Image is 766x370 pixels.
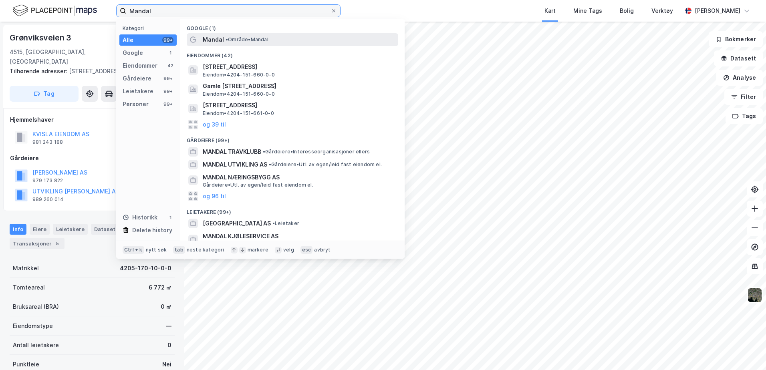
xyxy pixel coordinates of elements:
div: Eiendomstype [13,321,53,331]
div: [PERSON_NAME] [695,6,740,16]
div: nytt søk [146,247,167,253]
div: Verktøy [651,6,673,16]
div: neste kategori [187,247,224,253]
div: Transaksjoner [10,238,65,249]
div: Eiere [30,224,50,234]
div: 979 173 822 [32,177,63,184]
span: Eiendom • 4204-151-661-0-0 [203,110,274,117]
div: markere [248,247,268,253]
div: 4205-170-10-0-0 [120,263,171,273]
div: 99+ [162,88,173,95]
div: Kart [544,6,556,16]
div: Grønviksveien 3 [10,31,73,44]
div: Antall leietakere [13,340,59,350]
div: Eiendommer (42) [180,46,405,60]
div: Info [10,224,26,234]
div: 989 260 014 [32,196,64,203]
div: 42 [167,62,173,69]
div: Bruksareal (BRA) [13,302,59,312]
span: Leietaker [272,220,299,227]
div: Kontrollprogram for chat [726,332,766,370]
span: MANDAL UTVIKLING AS [203,160,267,169]
span: • [226,36,228,42]
span: Område • Mandal [226,36,268,43]
button: og 96 til [203,191,226,201]
div: Gårdeiere [10,153,174,163]
div: Leietakere [53,224,88,234]
span: [STREET_ADDRESS] [203,62,395,72]
span: [STREET_ADDRESS] [203,101,395,110]
div: 99+ [162,37,173,43]
span: • [269,161,271,167]
div: 0 ㎡ [161,302,171,312]
div: 5 [53,239,61,247]
span: MANDAL TRAVKLUBB [203,147,261,157]
div: 4515, [GEOGRAPHIC_DATA], [GEOGRAPHIC_DATA] [10,47,129,66]
button: Filter [724,89,763,105]
div: 1 [167,50,173,56]
div: Google [123,48,143,58]
div: velg [283,247,294,253]
span: Gårdeiere • Utl. av egen/leid fast eiendom el. [203,182,313,188]
button: Bokmerker [709,31,763,47]
div: Google (1) [180,19,405,33]
div: [STREET_ADDRESS] [10,66,168,76]
div: Matrikkel [13,263,39,273]
div: 1 [167,214,173,221]
div: 99+ [162,101,173,107]
span: Gårdeiere • Interesseorganisasjoner ellers [263,149,370,155]
button: Tag [10,86,79,102]
div: Tomteareal [13,283,45,292]
span: Eiendom • 4204-151-660-0-0 [203,72,275,78]
div: Hjemmelshaver [10,115,174,125]
div: Leietakere [123,86,153,96]
div: Gårdeiere [123,74,151,83]
div: Delete history [132,225,172,235]
input: Søk på adresse, matrikkel, gårdeiere, leietakere eller personer [126,5,331,17]
div: 0 [167,340,171,350]
span: Tilhørende adresser: [10,68,69,74]
button: og 39 til [203,120,226,129]
div: Historikk [123,213,157,222]
div: Personer [123,99,149,109]
div: Nei [162,360,171,369]
div: 6 772 ㎡ [149,283,171,292]
div: esc [300,246,313,254]
button: Datasett [714,50,763,66]
img: 9k= [747,288,762,303]
div: 99+ [162,75,173,82]
img: logo.f888ab2527a4732fd821a326f86c7f29.svg [13,4,97,18]
div: Datasett [91,224,121,234]
div: — [166,321,171,331]
div: Punktleie [13,360,39,369]
span: Gamle [STREET_ADDRESS] [203,81,395,91]
span: Mandal [203,35,224,44]
iframe: Chat Widget [726,332,766,370]
div: Eiendommer [123,61,157,70]
span: MANDAL NÆRINGSBYGG AS [203,173,395,182]
span: Eiendom • 4204-151-660-0-0 [203,91,275,97]
div: tab [173,246,185,254]
div: Mine Tags [573,6,602,16]
span: MANDAL KJØLESERVICE AS [203,231,395,241]
div: 981 243 188 [32,139,63,145]
div: Kategori [123,25,177,31]
div: Ctrl + k [123,246,144,254]
div: avbryt [314,247,331,253]
button: Analyse [716,70,763,86]
div: Leietakere (99+) [180,203,405,217]
span: • [272,220,275,226]
div: Gårdeiere (99+) [180,131,405,145]
button: Tags [726,108,763,124]
div: Bolig [620,6,634,16]
span: • [263,149,265,155]
span: [GEOGRAPHIC_DATA] AS [203,219,271,228]
div: Alle [123,35,133,45]
span: Gårdeiere • Utl. av egen/leid fast eiendom el. [269,161,382,168]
